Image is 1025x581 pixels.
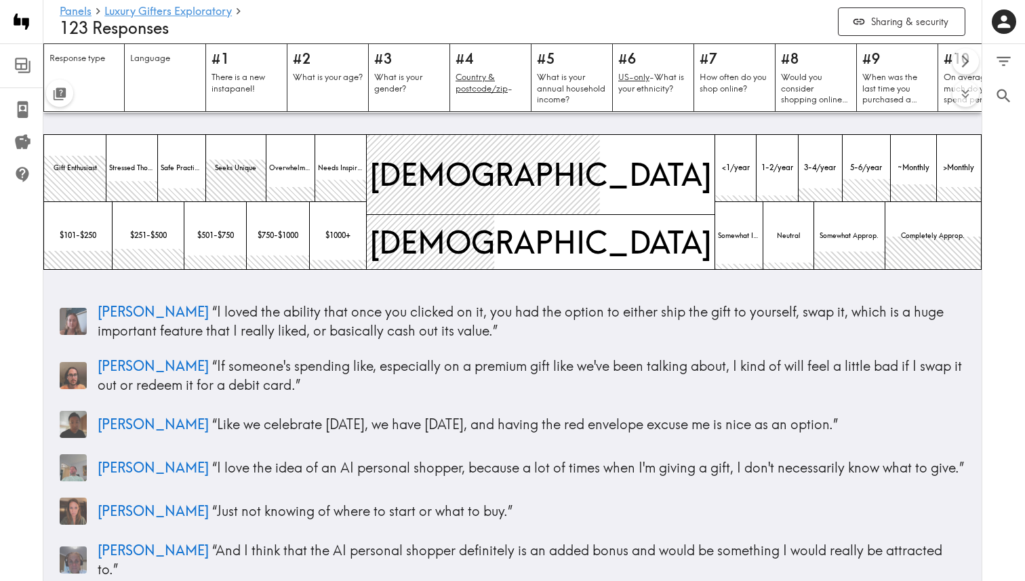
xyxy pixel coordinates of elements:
[450,43,531,112] a: #4Country & postcode/zip-
[456,71,525,94] p: -
[938,43,1020,112] a: #10On average, how much do you spend per month on gifting?
[212,161,259,176] span: Seeks Unique
[60,362,87,389] img: Panelist thumbnail
[8,8,35,35] img: Instapanel
[98,416,209,433] span: [PERSON_NAME]
[60,5,92,18] a: Panels
[618,49,688,68] h5: #6
[531,43,613,112] a: #5What is your annual household income?
[98,541,965,579] p: “ And I think that the AI personal shopper definitely is an added bonus and would be something I ...
[537,49,607,68] h5: #5
[982,44,1025,79] button: Filter Responses
[60,351,965,400] a: Panelist thumbnail[PERSON_NAME] “If someone's spending like, especially on a premium gift like we...
[106,161,157,176] span: Stressed Thoughtful
[618,71,688,94] p: What is your ethnicity?
[781,71,851,105] p: Would you consider shopping online for a premium gift (item valued at $200+)?
[293,71,363,83] p: What is your age?
[98,502,209,519] span: [PERSON_NAME]
[456,49,525,68] h5: #4
[367,218,715,266] span: [DEMOGRAPHIC_DATA]
[287,43,369,112] a: #2What is your age?
[315,161,366,176] span: Needs Inspiration
[60,18,169,38] span: 123 Responses
[369,43,450,112] a: #3What is your gender?
[374,71,444,94] p: What is your gender?
[98,502,965,521] p: “ Just not knowing of where to start or what to buy. ”
[838,7,965,37] button: Sharing & security
[862,71,932,105] p: When was the last time you purchased a premium gift (item valued at $200+) online for someone els...
[60,454,87,481] img: Panelist thumbnail
[952,48,979,75] button: Scroll right
[895,160,932,176] span: ~Monthly
[694,43,776,112] a: #7How often do you shop online?
[456,71,508,94] u: Country & postcode/zip
[104,5,232,18] a: Luxury Gifters Exploratory
[98,357,965,395] p: “ If someone's spending like, especially on a premium gift like we've been talking about, I kind ...
[700,49,769,68] h5: #7
[982,79,1025,113] button: Search
[537,71,607,105] p: What is your annual household income?
[700,71,769,94] p: How often do you shop online?
[98,542,209,559] span: [PERSON_NAME]
[158,161,205,176] span: Safe Practical
[323,228,353,244] span: $1000+
[293,49,363,68] h5: #2
[817,228,881,243] span: Somewhat Approp.
[776,43,857,112] a: #8Would you consider shopping online for a premium gift (item valued at $200+)?
[944,49,1013,68] h5: #10
[60,297,965,346] a: Panelist thumbnail[PERSON_NAME] “I loved the ability that once you clicked on it, you had the opt...
[98,303,209,320] span: [PERSON_NAME]
[994,52,1013,71] span: Filter Responses
[847,160,885,176] span: 5-6/year
[367,151,715,199] span: [DEMOGRAPHIC_DATA]
[98,415,965,434] p: “ Like we celebrate [DATE], we have [DATE], and having the red envelope excuse me is nice as an o...
[60,411,87,438] img: Panelist thumbnail
[49,52,119,64] p: Response type
[57,228,99,244] span: $101-$250
[60,449,965,487] a: Panelist thumbnail[PERSON_NAME] “I love the idea of an AI personal shopper, because a lot of time...
[944,71,1013,105] p: On average, how much do you spend per month on gifting?
[715,228,763,243] span: Somewhat Inapprop.
[952,81,979,107] button: Expand to show all items
[125,43,206,112] a: Language
[130,52,200,64] p: Language
[60,546,87,574] img: Panelist thumbnail
[266,161,315,176] span: Overwhelmed
[60,405,965,443] a: Panelist thumbnail[PERSON_NAME] “Like we celebrate [DATE], we have [DATE], and having the red env...
[43,43,125,112] a: Response type
[857,43,938,112] a: #9When was the last time you purchased a premium gift (item valued at $200+) online for someone e...
[759,160,796,176] span: 1-2/year
[940,160,977,176] span: >Monthly
[255,228,301,244] span: $750-$1000
[898,228,967,243] span: Completely Approp.
[98,459,209,476] span: [PERSON_NAME]
[994,87,1013,105] span: Search
[60,308,87,335] img: Panelist thumbnail
[51,161,100,176] span: Gift Enthusiast
[862,49,932,68] h5: #9
[98,458,965,477] p: “ I love the idea of an AI personal shopper, because a lot of times when I'm giving a gift, I don...
[98,302,965,340] p: “ I loved the ability that once you clicked on it, you had the option to either ship the gift to ...
[46,80,73,107] button: Toggle between responses and questions
[98,357,209,374] span: [PERSON_NAME]
[618,71,649,82] u: US-only
[801,160,839,176] span: 3-4/year
[195,228,237,244] span: $501-$750
[60,498,87,525] img: Panelist thumbnail
[613,43,694,112] a: #6What is your ethnicity?
[719,160,752,176] span: <1/year
[206,43,287,112] a: #1There is a new instapanel!
[212,49,281,68] h5: #1
[374,49,444,68] h5: #3
[127,228,169,244] span: $251-$500
[781,49,851,68] h5: #8
[774,228,803,243] span: Neutral
[212,71,281,94] p: There is a new instapanel!
[60,492,965,530] a: Panelist thumbnail[PERSON_NAME] “Just not knowing of where to start or what to buy.”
